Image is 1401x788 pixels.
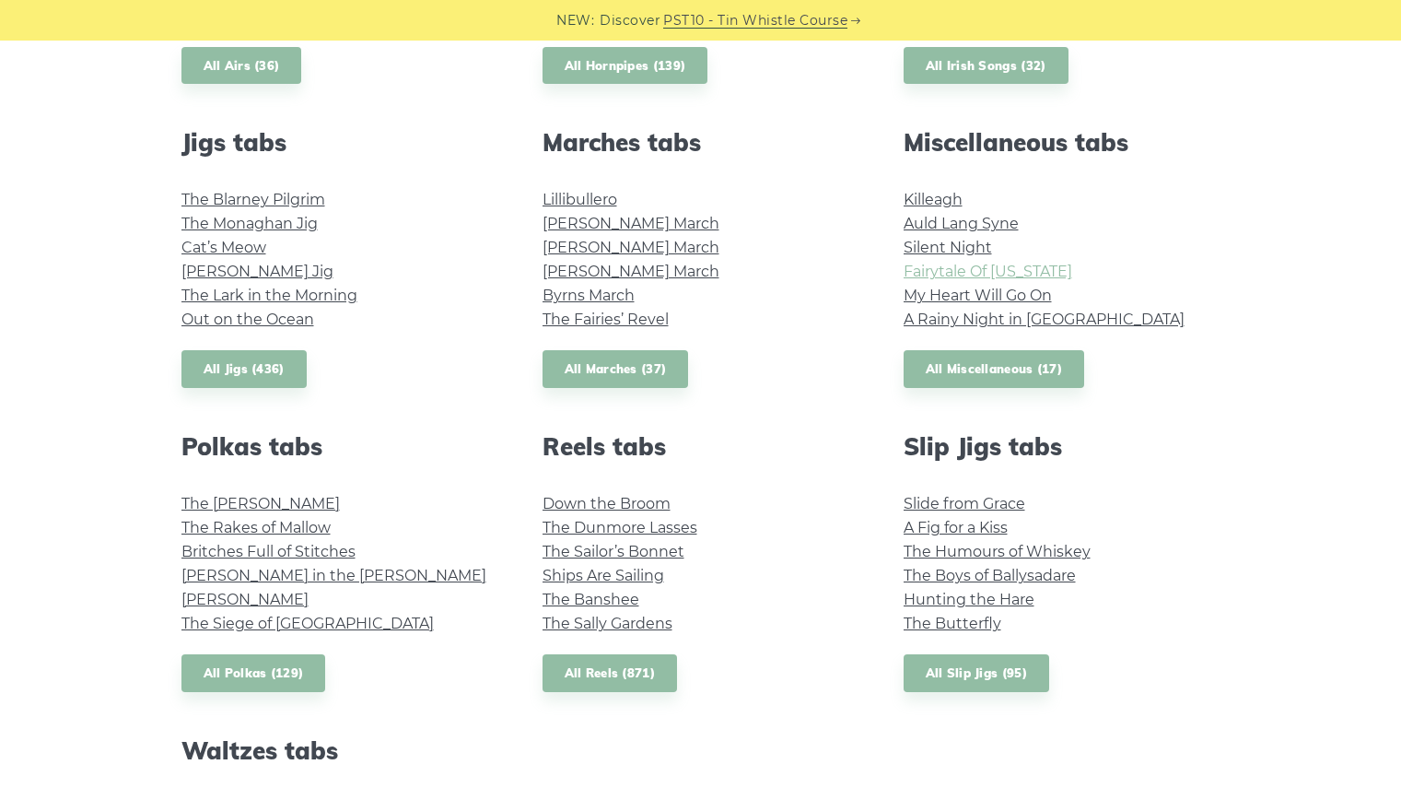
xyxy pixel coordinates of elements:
[181,350,307,388] a: All Jigs (436)
[181,263,333,280] a: [PERSON_NAME] Jig
[543,495,671,512] a: Down the Broom
[904,191,963,208] a: Killeagh
[181,191,325,208] a: The Blarney Pilgrim
[904,350,1085,388] a: All Miscellaneous (17)
[181,128,498,157] h2: Jigs tabs
[543,519,697,536] a: The Dunmore Lasses
[904,432,1220,461] h2: Slip Jigs tabs
[904,543,1091,560] a: The Humours of Whiskey
[181,543,356,560] a: Britches Full of Stitches
[543,215,719,232] a: [PERSON_NAME] March
[663,10,847,31] a: PST10 - Tin Whistle Course
[181,615,434,632] a: The Siege of [GEOGRAPHIC_DATA]
[543,591,639,608] a: The Banshee
[181,519,331,536] a: The Rakes of Mallow
[543,654,678,692] a: All Reels (871)
[181,47,302,85] a: All Airs (36)
[556,10,594,31] span: NEW:
[904,311,1185,328] a: A Rainy Night in [GEOGRAPHIC_DATA]
[543,311,669,328] a: The Fairies’ Revel
[543,567,664,584] a: Ships Are Sailing
[181,287,357,304] a: The Lark in the Morning
[181,736,498,765] h2: Waltzes tabs
[543,263,719,280] a: [PERSON_NAME] March
[543,128,859,157] h2: Marches tabs
[904,128,1220,157] h2: Miscellaneous tabs
[904,215,1019,232] a: Auld Lang Syne
[543,615,672,632] a: The Sally Gardens
[904,567,1076,584] a: The Boys of Ballysadare
[904,239,992,256] a: Silent Night
[543,191,617,208] a: Lillibullero
[181,495,340,512] a: The [PERSON_NAME]
[904,654,1049,692] a: All Slip Jigs (95)
[600,10,660,31] span: Discover
[543,543,684,560] a: The Sailor’s Bonnet
[181,654,326,692] a: All Polkas (129)
[904,615,1001,632] a: The Butterfly
[543,47,708,85] a: All Hornpipes (139)
[904,287,1052,304] a: My Heart Will Go On
[181,591,309,608] a: [PERSON_NAME]
[181,215,318,232] a: The Monaghan Jig
[904,495,1025,512] a: Slide from Grace
[543,432,859,461] h2: Reels tabs
[904,263,1072,280] a: Fairytale Of [US_STATE]
[181,239,266,256] a: Cat’s Meow
[181,311,314,328] a: Out on the Ocean
[904,47,1068,85] a: All Irish Songs (32)
[181,567,486,584] a: [PERSON_NAME] in the [PERSON_NAME]
[904,519,1008,536] a: A Fig for a Kiss
[543,350,689,388] a: All Marches (37)
[904,591,1034,608] a: Hunting the Hare
[181,432,498,461] h2: Polkas tabs
[543,287,635,304] a: Byrns March
[543,239,719,256] a: [PERSON_NAME] March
